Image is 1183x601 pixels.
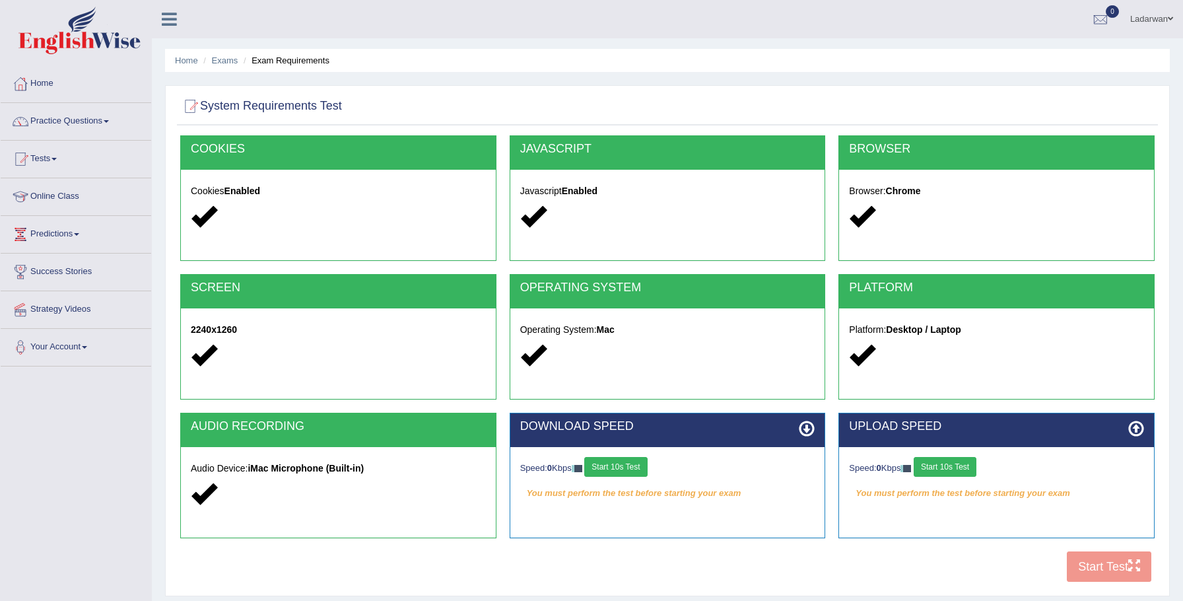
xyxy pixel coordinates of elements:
a: Tests [1,141,151,174]
strong: 0 [877,463,881,473]
strong: Mac [597,324,615,335]
em: You must perform the test before starting your exam [849,483,1144,503]
a: Success Stories [1,254,151,287]
strong: 0 [547,463,552,473]
strong: 2240x1260 [191,324,237,335]
h5: Platform: [849,325,1144,335]
a: Strategy Videos [1,291,151,324]
h2: JAVASCRIPT [520,143,815,156]
h5: Operating System: [520,325,815,335]
a: Home [1,65,151,98]
h2: PLATFORM [849,281,1144,295]
a: Exams [212,55,238,65]
div: Speed: Kbps [520,457,815,480]
button: Start 10s Test [584,457,647,477]
h5: Browser: [849,186,1144,196]
h2: BROWSER [849,143,1144,156]
img: ajax-loader-fb-connection.gif [900,465,911,472]
li: Exam Requirements [240,54,329,67]
a: Practice Questions [1,103,151,136]
strong: iMac Microphone (Built-in) [248,463,364,474]
img: ajax-loader-fb-connection.gif [572,465,582,472]
strong: Enabled [562,186,597,196]
div: Speed: Kbps [849,457,1144,480]
a: Home [175,55,198,65]
em: You must perform the test before starting your exam [520,483,815,503]
h2: SCREEN [191,281,486,295]
h2: OPERATING SYSTEM [520,281,815,295]
strong: Desktop / Laptop [886,324,961,335]
a: Online Class [1,178,151,211]
strong: Enabled [224,186,260,196]
h2: COOKIES [191,143,486,156]
a: Predictions [1,216,151,249]
h2: UPLOAD SPEED [849,420,1144,433]
a: Your Account [1,329,151,362]
button: Start 10s Test [914,457,976,477]
strong: Chrome [886,186,921,196]
span: 0 [1106,5,1119,18]
h5: Cookies [191,186,486,196]
h5: Javascript [520,186,815,196]
h2: DOWNLOAD SPEED [520,420,815,433]
h5: Audio Device: [191,464,486,474]
h2: AUDIO RECORDING [191,420,486,433]
h2: System Requirements Test [180,96,342,116]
